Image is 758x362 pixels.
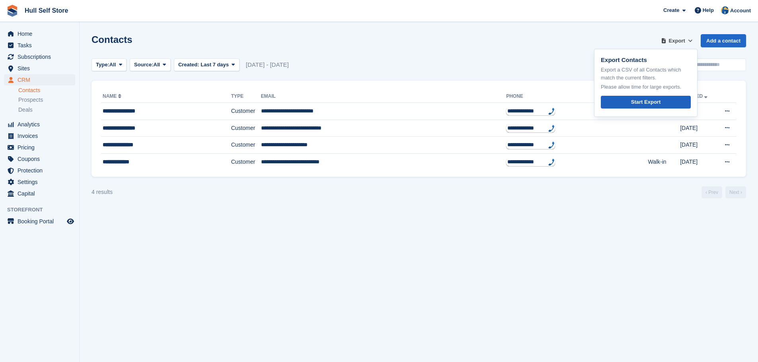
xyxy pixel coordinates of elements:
[4,153,75,165] a: menu
[109,61,116,69] span: All
[18,188,65,199] span: Capital
[130,58,171,72] button: Source: All
[680,120,716,137] td: [DATE]
[18,130,65,141] span: Invoices
[4,188,75,199] a: menu
[721,6,729,14] img: Hull Self Store
[4,40,75,51] a: menu
[246,60,289,70] span: [DATE] - [DATE]
[18,51,65,62] span: Subscriptions
[4,130,75,141] a: menu
[92,34,133,45] h1: Contacts
[548,159,555,166] img: hfpfyWBK5wQHBAGPgDf9c6qAYOxxMAAAAASUVORK5CYII=
[548,141,555,149] img: hfpfyWBK5wQHBAGPgDf9c6qAYOxxMAAAAASUVORK5CYII=
[18,40,65,51] span: Tasks
[4,63,75,74] a: menu
[231,137,261,154] td: Customer
[18,63,65,74] span: Sites
[701,34,746,47] a: Add a contact
[725,186,746,198] a: Next
[18,106,75,114] a: Deals
[92,188,113,196] div: 4 results
[18,142,65,153] span: Pricing
[7,206,79,214] span: Storefront
[18,153,65,165] span: Coupons
[18,87,75,94] a: Contacts
[548,108,555,115] img: hfpfyWBK5wQHBAGPgDf9c6qAYOxxMAAAAASUVORK5CYII=
[730,7,751,15] span: Account
[648,153,680,170] td: Walk-in
[701,186,722,198] a: Previous
[18,96,75,104] a: Prospects
[4,51,75,62] a: menu
[18,216,65,227] span: Booking Portal
[96,61,109,69] span: Type:
[4,216,75,227] a: menu
[669,37,685,45] span: Export
[4,176,75,188] a: menu
[601,96,691,109] a: Start Export
[631,98,661,106] div: Start Export
[178,62,199,68] span: Created:
[103,93,123,99] a: Name
[18,176,65,188] span: Settings
[659,34,694,47] button: Export
[154,61,160,69] span: All
[4,142,75,153] a: menu
[174,58,240,72] button: Created: Last 7 days
[66,217,75,226] a: Preview store
[601,56,691,65] p: Export Contacts
[18,96,43,104] span: Prospects
[21,4,71,17] a: Hull Self Store
[506,90,648,103] th: Phone
[548,125,555,132] img: hfpfyWBK5wQHBAGPgDf9c6qAYOxxMAAAAASUVORK5CYII=
[231,103,261,120] td: Customer
[680,153,716,170] td: [DATE]
[18,119,65,130] span: Analytics
[231,120,261,137] td: Customer
[4,74,75,85] a: menu
[134,61,153,69] span: Source:
[601,66,691,81] p: Export a CSV of all Contacts which match the current filters.
[231,153,261,170] td: Customer
[663,6,679,14] span: Create
[4,119,75,130] a: menu
[4,28,75,39] a: menu
[703,6,714,14] span: Help
[18,106,33,114] span: Deals
[700,186,748,198] nav: Page
[18,74,65,85] span: CRM
[601,83,691,91] p: Please allow time for large exports.
[201,62,229,68] span: Last 7 days
[231,90,261,103] th: Type
[6,5,18,17] img: stora-icon-8386f47178a22dfd0bd8f6a31ec36ba5ce8667c1dd55bd0f319d3a0aa187defe.svg
[680,103,716,120] td: [DATE]
[18,28,65,39] span: Home
[4,165,75,176] a: menu
[680,137,716,154] td: [DATE]
[18,165,65,176] span: Protection
[92,58,127,72] button: Type: All
[261,90,507,103] th: Email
